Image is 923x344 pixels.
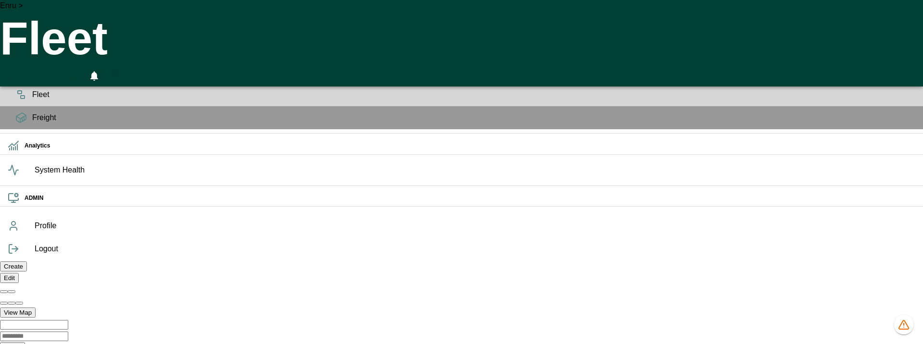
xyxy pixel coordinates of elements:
[8,290,15,293] button: Collapse all
[35,243,915,255] span: Logout
[107,65,124,83] button: Preferences
[894,315,913,334] button: 1360 data issues
[4,309,32,316] label: View Map
[110,68,121,80] svg: Preferences
[35,220,915,232] span: Profile
[25,141,915,150] h6: Analytics
[4,263,23,270] label: Create
[25,194,915,203] h6: ADMIN
[44,65,62,86] button: HomeTime Editor
[8,302,15,305] button: Zoom out
[4,274,15,282] label: Edit
[23,65,40,86] button: Manual Assignment
[15,302,23,305] button: Zoom to fit
[65,65,82,86] button: Fullscreen
[32,89,915,100] span: Fleet
[32,112,915,123] span: Freight
[35,164,915,176] span: System Health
